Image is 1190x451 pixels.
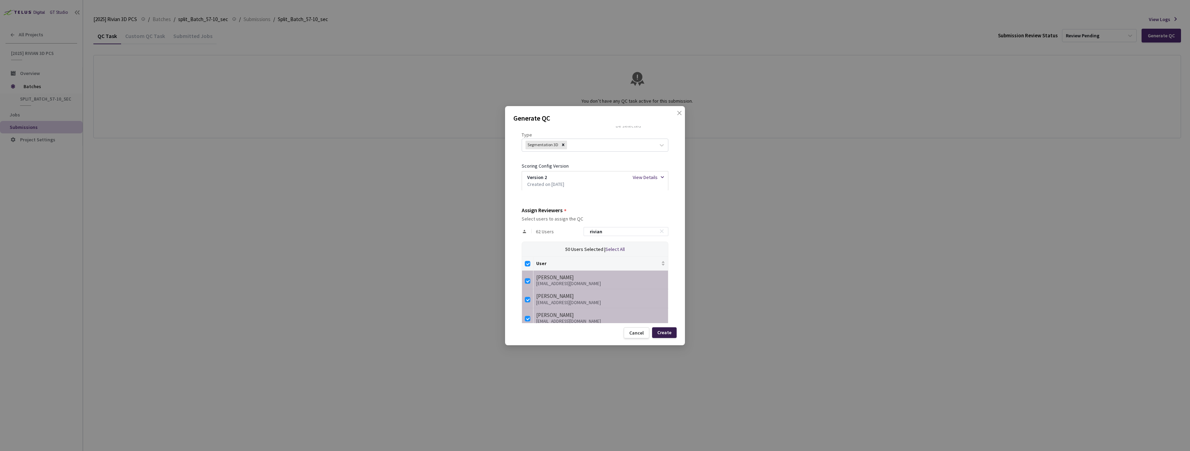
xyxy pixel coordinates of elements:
[522,163,569,169] span: Scoring Config Version
[513,113,677,123] p: Generate QC
[536,281,665,286] div: [EMAIL_ADDRESS][DOMAIN_NAME]
[657,330,671,335] div: Create
[533,257,668,271] th: User
[536,273,665,282] div: [PERSON_NAME]
[525,141,559,149] div: Segmentation 3D
[633,173,658,181] div: View Details
[536,300,665,305] div: [EMAIL_ADDRESS][DOMAIN_NAME]
[522,131,668,139] div: Type
[605,246,625,252] span: Select All
[536,292,665,300] div: [PERSON_NAME]
[536,261,660,266] span: User
[527,173,547,181] span: Version 2
[522,216,668,222] div: Select users to assign the QC
[629,330,644,336] div: Cancel
[565,246,605,252] span: 50 Users Selected |
[670,110,681,121] button: Close
[536,311,665,319] div: [PERSON_NAME]
[677,110,682,130] span: close
[586,227,659,236] input: Search
[522,207,562,213] div: Assign Reviewers
[536,319,665,324] div: [EMAIL_ADDRESS][DOMAIN_NAME]
[527,180,564,188] span: Created on [DATE]
[536,229,554,234] span: 62 Users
